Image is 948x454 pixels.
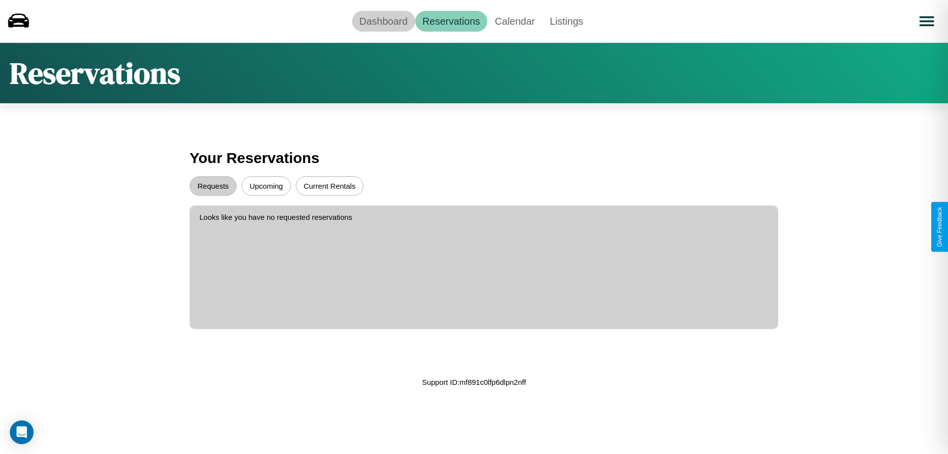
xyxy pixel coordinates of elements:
[190,176,237,196] button: Requests
[241,176,291,196] button: Upcoming
[422,375,526,389] p: Support ID: mf891c0lfp6dlpn2nff
[542,11,591,32] a: Listings
[352,11,415,32] a: Dashboard
[415,11,488,32] a: Reservations
[199,210,768,224] p: Looks like you have no requested reservations
[296,176,363,196] button: Current Rentals
[913,7,941,35] button: Open menu
[10,420,34,444] div: Open Intercom Messenger
[190,145,758,171] h3: Your Reservations
[936,207,943,247] div: Give Feedback
[10,53,180,93] h1: Reservations
[487,11,542,32] a: Calendar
